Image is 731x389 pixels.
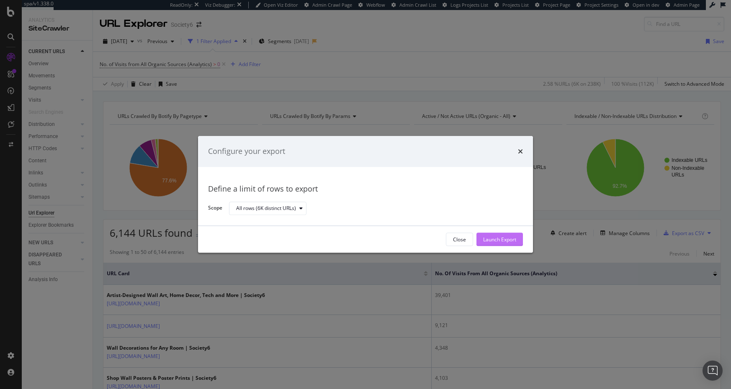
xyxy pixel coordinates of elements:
div: Configure your export [208,146,285,157]
button: Launch Export [476,233,523,246]
div: Launch Export [483,236,516,243]
div: Define a limit of rows to export [208,184,523,194]
button: Close [446,233,473,246]
label: Scope [208,205,222,214]
div: Open Intercom Messenger [703,361,723,381]
div: All rows (6K distinct URLs) [236,206,296,211]
div: Close [453,236,466,243]
button: All rows (6K distinct URLs) [229,202,306,215]
div: times [518,146,523,157]
div: modal [198,136,533,253]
